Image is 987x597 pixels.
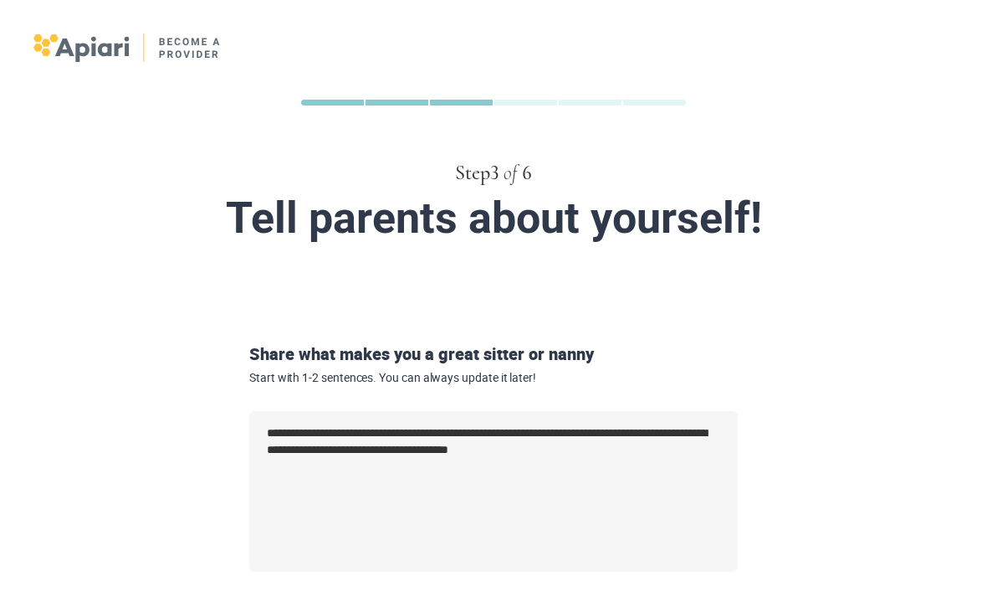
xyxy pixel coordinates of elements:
[249,371,738,385] span: Start with 1-2 sentences. You can always update it later!
[65,159,922,188] div: Step 3 6
[504,163,517,183] span: of
[243,342,744,384] div: Share what makes you a great sitter or nanny
[99,194,888,242] div: Tell parents about yourself!
[33,33,222,62] img: logo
